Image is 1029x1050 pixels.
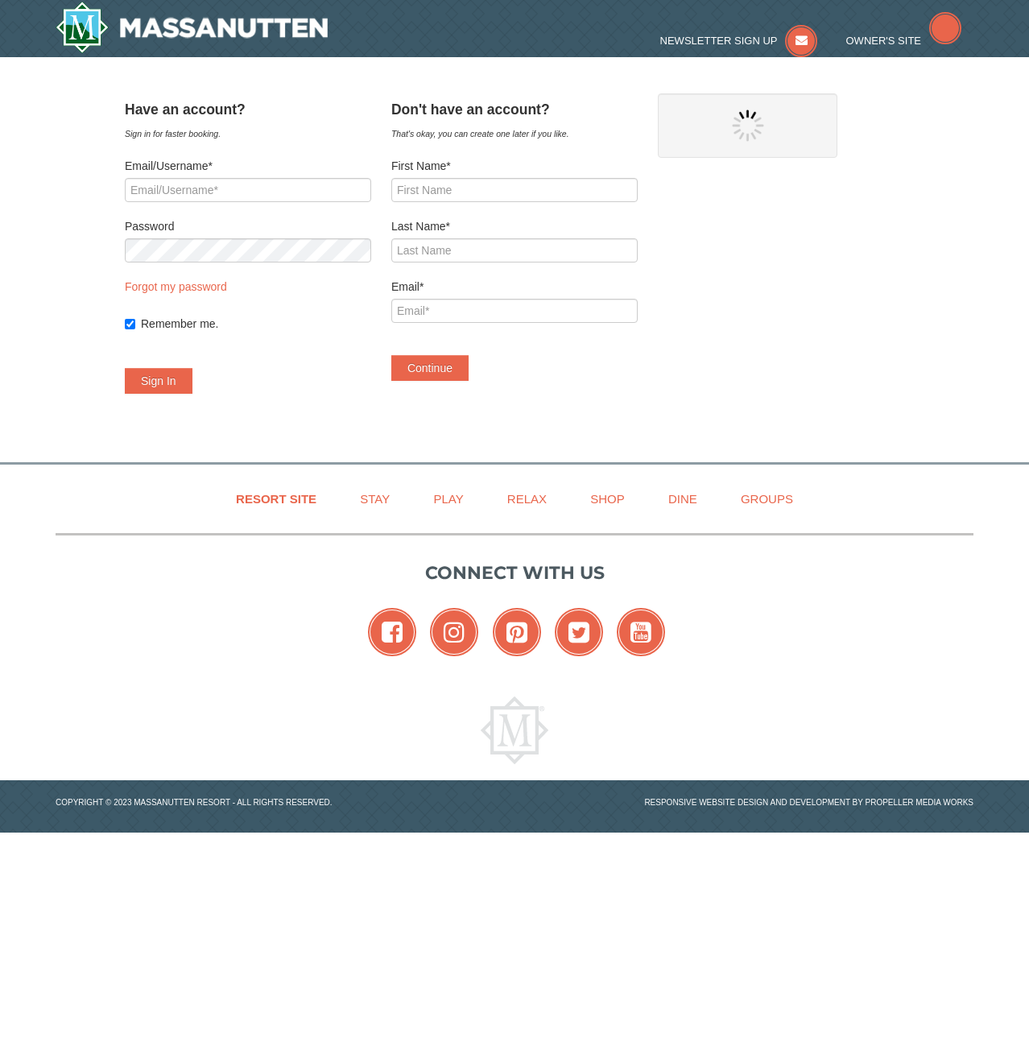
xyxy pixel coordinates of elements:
[487,481,567,517] a: Relax
[570,481,645,517] a: Shop
[391,279,638,295] label: Email*
[141,316,371,332] label: Remember me.
[413,481,483,517] a: Play
[125,218,371,234] label: Password
[721,481,813,517] a: Groups
[391,355,469,381] button: Continue
[732,110,764,142] img: wait gif
[125,368,192,394] button: Sign In
[391,158,638,174] label: First Name*
[391,218,638,234] label: Last Name*
[340,481,410,517] a: Stay
[56,2,328,53] img: Massanutten Resort Logo
[216,481,337,517] a: Resort Site
[391,101,638,118] h4: Don't have an account?
[56,560,973,586] p: Connect with us
[481,697,548,764] img: Massanutten Resort Logo
[846,35,962,47] a: Owner's Site
[391,299,638,323] input: Email*
[125,280,227,293] a: Forgot my password
[391,126,638,142] div: That's okay, you can create one later if you like.
[391,178,638,202] input: First Name
[648,481,717,517] a: Dine
[660,35,778,47] span: Newsletter Sign Up
[846,35,922,47] span: Owner's Site
[644,798,973,807] a: Responsive website design and development by Propeller Media Works
[125,178,371,202] input: Email/Username*
[56,2,328,53] a: Massanutten Resort
[43,796,514,808] p: Copyright © 2023 Massanutten Resort - All Rights Reserved.
[125,126,371,142] div: Sign in for faster booking.
[125,158,371,174] label: Email/Username*
[125,101,371,118] h4: Have an account?
[391,238,638,262] input: Last Name
[660,35,818,47] a: Newsletter Sign Up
